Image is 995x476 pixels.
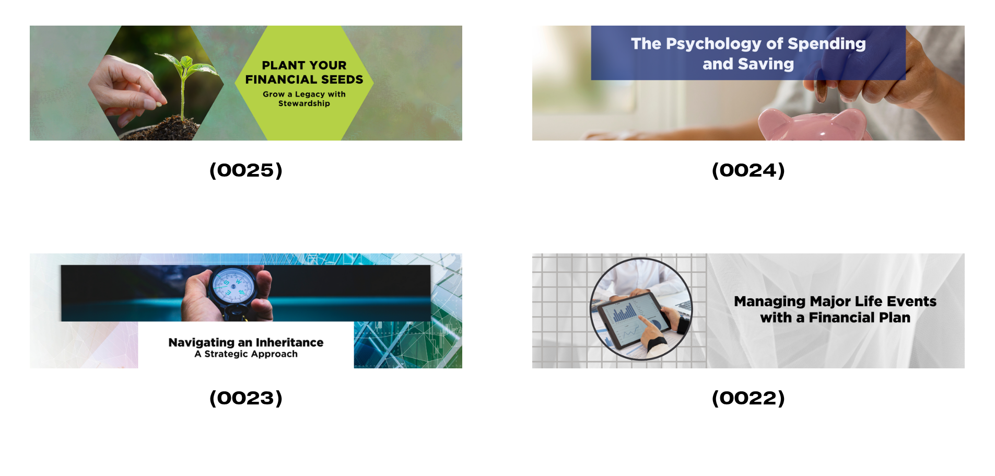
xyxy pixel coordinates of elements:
img: Is Your Wallet Crying? The Emotional Truth Behind Spending (0024) Have you ever let your emotions... [532,26,965,141]
strong: (0024) [711,158,786,182]
img: Maximize Your Inheritance: Smart Strategies for Long-Term Wealth (0023) Inheriting wealth often m... [30,253,462,368]
strong: (0022) [711,386,786,410]
strong: (0025) [209,158,283,182]
strong: (0023) [209,386,283,410]
img: Plant Your Financial Seeds: Grow a Legacy with Stewardship (0025) In the world of financial plann... [30,26,462,141]
img: Life's Big Moments: Is Your Financial Plan Ready? (0022) Life is full of significant events – som... [532,253,965,368]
